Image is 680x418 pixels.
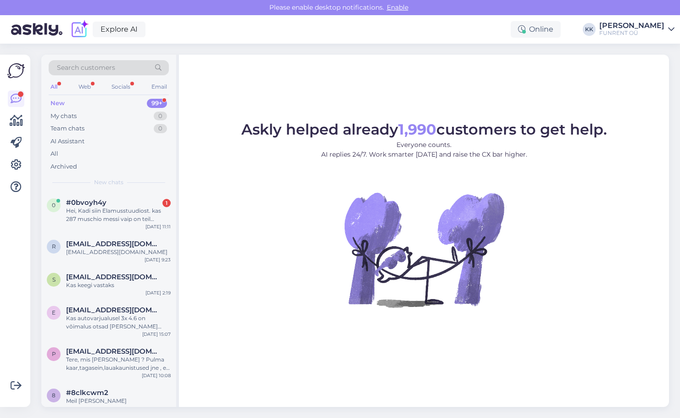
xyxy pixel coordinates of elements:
div: Socials [110,81,132,93]
span: raidveeepp@gmail.com [66,240,162,248]
img: explore-ai [70,20,89,39]
div: All [49,81,59,93]
div: [DATE] 11:11 [145,223,171,230]
span: Ergoselgis228@msn.com [66,306,162,314]
a: [PERSON_NAME]FUNRENT OÜ [599,22,674,37]
div: [EMAIL_ADDRESS][DOMAIN_NAME] [66,248,171,256]
div: Hei, Kadi siin Elamusstuudiost. kas 287 muschio messi vaip on teil [GEOGRAPHIC_DATA] olemas? vaja... [66,207,171,223]
div: 99+ [147,99,167,108]
span: New chats [94,178,123,186]
div: Online [511,21,561,38]
span: soomea@hot.ee [66,273,162,281]
span: E [52,309,56,316]
div: [PERSON_NAME] [599,22,664,29]
div: Email [150,81,169,93]
span: #8clkcwm2 [66,389,108,397]
div: All [50,149,58,158]
span: Search customers [57,63,115,73]
div: [DATE] 10:08 [142,372,171,379]
div: [DATE] 9:23 [145,256,171,263]
div: Web [77,81,93,93]
div: 1 [162,199,171,207]
a: Explore AI [93,22,145,37]
img: No Chat active [341,167,507,332]
div: FUNRENT OÜ [599,29,664,37]
div: 0 [154,124,167,133]
span: Askly helped already customers to get help. [241,120,607,138]
div: 0 [154,112,167,121]
div: Kas keegi vastaks [66,281,171,289]
div: My chats [50,112,77,121]
div: Archived [50,162,77,171]
span: Enable [384,3,411,11]
span: r [52,243,56,250]
div: Team chats [50,124,84,133]
span: p [52,350,56,357]
div: AI Assistant [50,137,84,146]
div: New [50,99,65,108]
span: s [52,276,56,283]
div: [DATE] 2:19 [145,289,171,296]
p: Everyone counts. AI replies 24/7. Work smarter [DATE] and raise the CX bar higher. [241,140,607,159]
span: 8 [52,392,56,399]
span: palopsonkaidi@gmail.com [66,347,162,356]
div: Tere, mis [PERSON_NAME] ? Pulma kaar,tagasein,lauakaunistused jne , ei leia [DEMOGRAPHIC_DATA] [66,356,171,372]
img: Askly Logo [7,62,25,79]
div: Kas autovarjualusel 3x 4.6 on võimalus otsad [PERSON_NAME] panna. [66,314,171,331]
div: [DATE] 15:07 [142,331,171,338]
span: 0 [52,202,56,209]
div: Meil [PERSON_NAME] [PERSON_NAME] mis mõõtmetega on ADJ kokkupandav [PERSON_NAME]. Täpsemalt mis o... [66,397,171,413]
span: #0bvoyh4y [66,198,106,207]
div: KK [583,23,596,36]
b: 1,990 [398,120,436,138]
